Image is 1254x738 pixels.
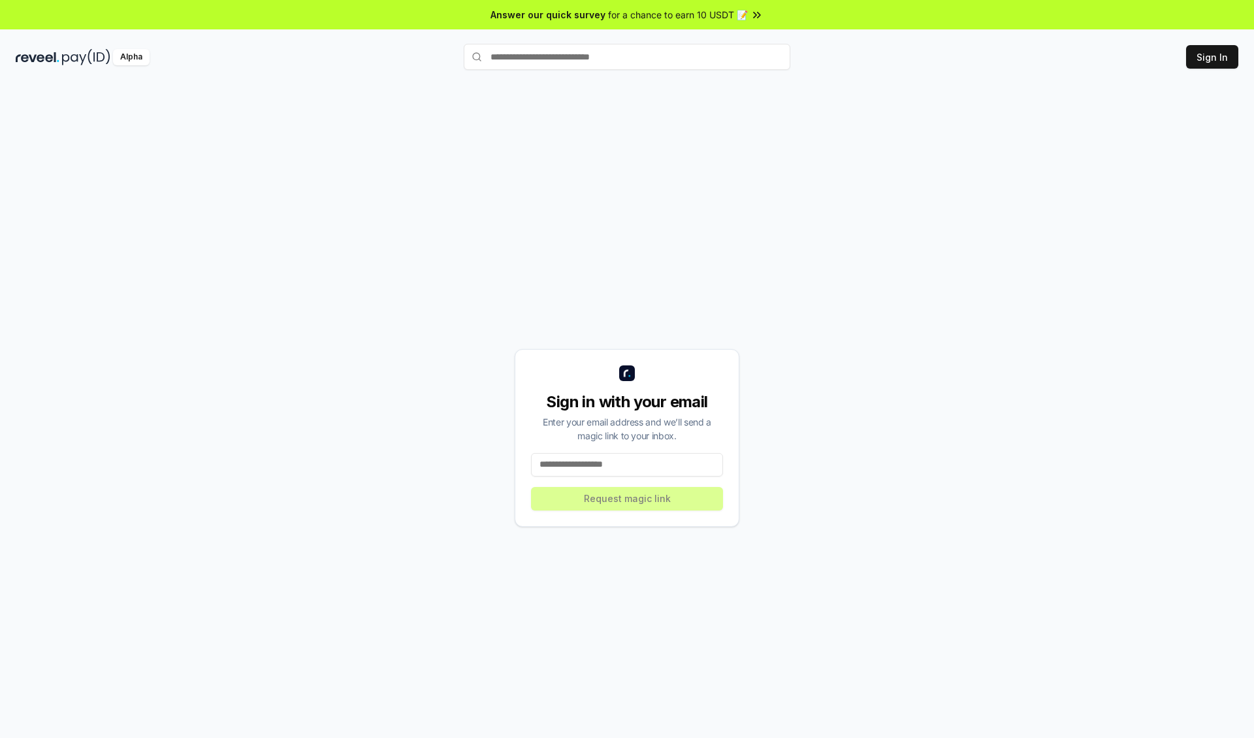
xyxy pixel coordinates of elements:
div: Sign in with your email [531,392,723,412]
button: Sign In [1186,45,1238,69]
span: Answer our quick survey [490,8,605,22]
img: logo_small [619,365,635,381]
span: for a chance to earn 10 USDT 📝 [608,8,748,22]
div: Enter your email address and we’ll send a magic link to your inbox. [531,415,723,443]
img: pay_id [62,49,110,65]
img: reveel_dark [16,49,59,65]
div: Alpha [113,49,150,65]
